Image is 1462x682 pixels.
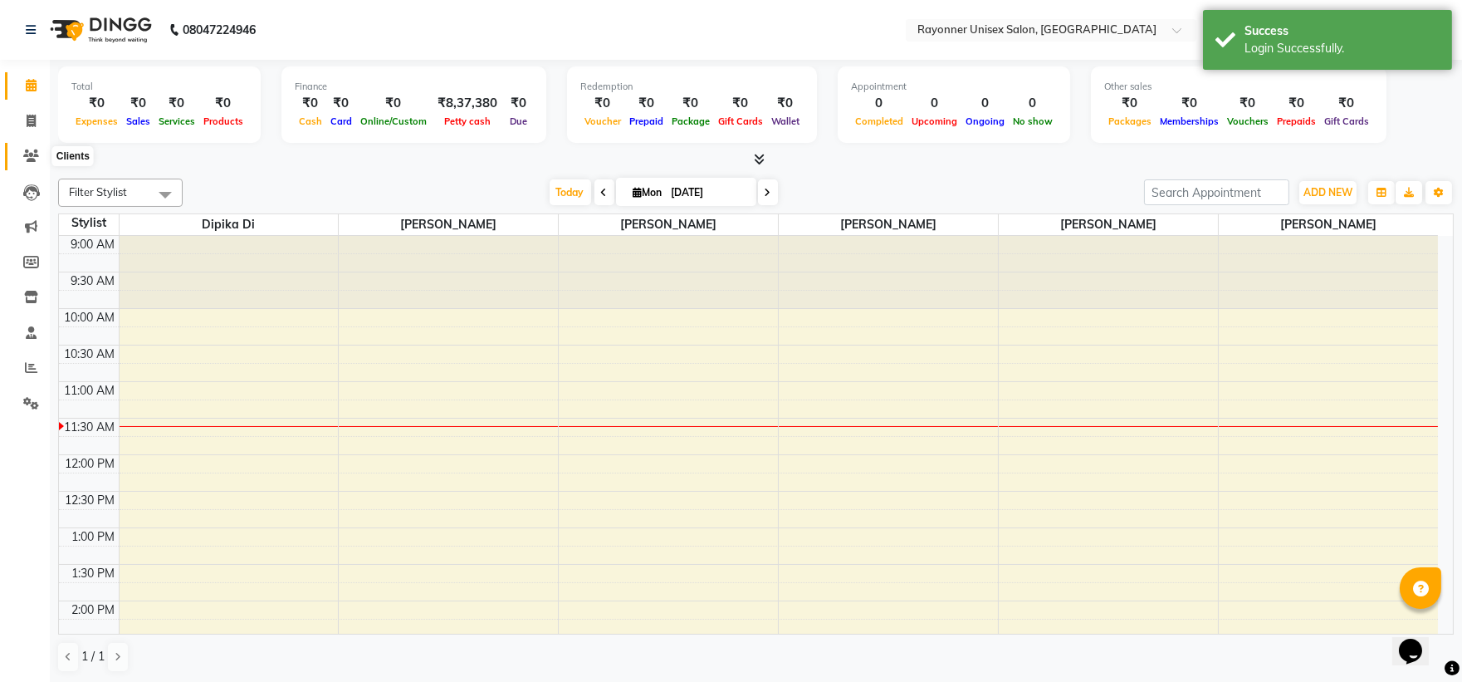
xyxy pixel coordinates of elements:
span: Completed [851,115,907,127]
b: 08047224946 [183,7,256,53]
div: Redemption [580,80,804,94]
div: ₹0 [1104,94,1156,113]
span: ADD NEW [1303,186,1352,199]
div: 10:30 AM [61,346,119,363]
div: 10:00 AM [61,309,119,326]
div: ₹0 [356,94,431,113]
div: ₹0 [1156,94,1223,113]
div: ₹8,37,380 [431,94,504,113]
div: ₹0 [1320,94,1373,113]
span: Sales [122,115,154,127]
span: Prepaid [625,115,667,127]
div: 12:00 PM [62,455,119,473]
span: Card [326,115,356,127]
div: ₹0 [295,94,326,113]
span: Memberships [1156,115,1223,127]
span: Gift Cards [1320,115,1373,127]
input: 2025-09-01 [667,180,750,205]
iframe: chat widget [1392,616,1445,665]
span: No show [1009,115,1057,127]
div: ₹0 [154,94,199,113]
div: 9:00 AM [68,236,119,253]
div: ₹0 [199,94,247,113]
div: ₹0 [625,94,667,113]
div: 2:00 PM [69,601,119,619]
div: Success [1244,22,1440,40]
span: Vouchers [1223,115,1273,127]
div: 12:30 PM [62,492,119,509]
span: Due [506,115,531,127]
span: Cash [295,115,326,127]
span: [PERSON_NAME] [779,214,998,235]
div: ₹0 [1273,94,1320,113]
div: 9:30 AM [68,272,119,290]
div: ₹0 [71,94,122,113]
span: Gift Cards [714,115,767,127]
div: 11:30 AM [61,419,119,436]
div: 0 [851,94,907,113]
div: 0 [961,94,1009,113]
span: [PERSON_NAME] [1219,214,1438,235]
div: ₹0 [580,94,625,113]
span: Services [154,115,199,127]
div: 1:00 PM [69,528,119,546]
div: 0 [1009,94,1057,113]
div: Appointment [851,80,1057,94]
span: Upcoming [907,115,961,127]
span: Petty cash [440,115,495,127]
div: ₹0 [667,94,714,113]
span: Today [550,179,591,205]
div: Total [71,80,247,94]
div: Other sales [1104,80,1373,94]
span: Filter Stylist [69,185,127,199]
div: Finance [295,80,533,94]
div: ₹0 [122,94,154,113]
span: Expenses [71,115,122,127]
span: [PERSON_NAME] [999,214,1218,235]
span: Online/Custom [356,115,431,127]
div: Clients [52,147,94,167]
div: ₹0 [714,94,767,113]
div: 11:00 AM [61,382,119,400]
span: Dipika Di [120,214,339,235]
div: ₹0 [326,94,356,113]
span: Package [667,115,714,127]
div: 1:30 PM [69,565,119,582]
span: [PERSON_NAME] [339,214,558,235]
div: ₹0 [1223,94,1273,113]
span: Products [199,115,247,127]
div: 0 [907,94,961,113]
span: 1 / 1 [81,648,105,665]
div: Stylist [59,214,119,232]
span: Ongoing [961,115,1009,127]
div: ₹0 [767,94,804,113]
span: Packages [1104,115,1156,127]
span: Mon [629,186,667,199]
img: logo [42,7,156,53]
span: Voucher [580,115,625,127]
span: Prepaids [1273,115,1320,127]
span: [PERSON_NAME] [559,214,778,235]
span: Wallet [767,115,804,127]
input: Search Appointment [1144,179,1289,205]
button: ADD NEW [1299,181,1357,204]
div: ₹0 [504,94,533,113]
div: Login Successfully. [1244,40,1440,57]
